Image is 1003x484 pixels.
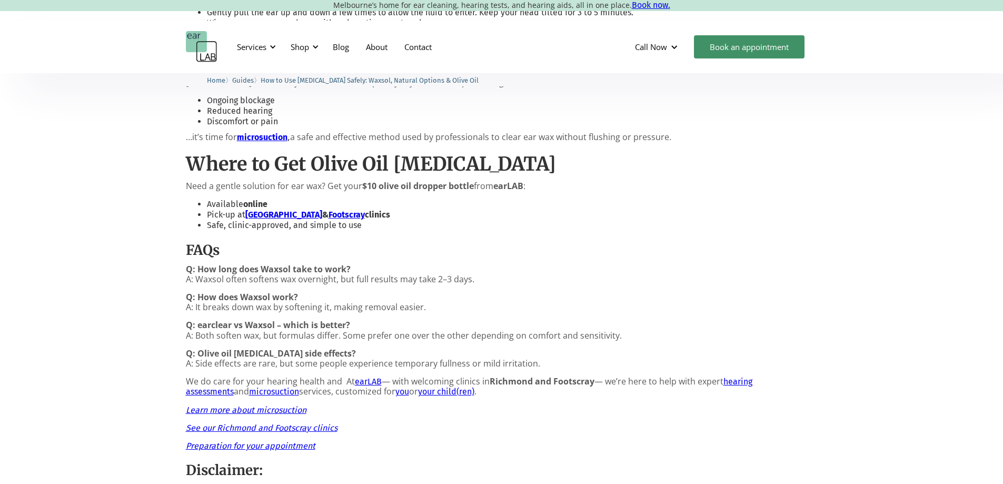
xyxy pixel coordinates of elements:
[186,423,337,433] a: See our Richmond and Footscray clinics
[322,210,329,220] strong: &
[357,32,396,62] a: About
[396,32,440,62] a: Contact
[355,377,382,387] a: earLAB
[207,116,818,127] li: Discomfort or pain
[186,320,818,340] p: A: Both soften wax, but formulas differ. Some prefer one over the other depending on comfort and ...
[232,76,254,84] span: Guides
[261,75,479,85] a: How to Use [MEDICAL_DATA] Safely: Waxsol, Natural Options & Olive Oil
[207,106,818,116] li: Reduced hearing
[207,220,818,231] li: Safe, clinic-approved, and simple to use
[207,199,818,210] li: Available
[186,292,818,312] p: A: It breaks down wax by softening it, making removal easier.
[207,76,225,84] span: Home
[207,7,818,18] li: Gently pull the ear up and down a few times to allow the fluid to enter. Keep your head tilted fo...
[186,405,306,415] a: Learn more about microsuction
[694,35,805,58] a: Book an appointment
[365,210,390,220] strong: clinics
[186,132,818,142] p: …it’s time for a safe and effective method used by professionals to clear ear wax without flushin...
[186,181,818,191] p: Need a gentle solution for ear wax? Get your from :
[186,291,298,303] strong: Q: How does Waxsol work?
[207,18,818,28] li: Wipe away any excess drops with a clean tissue or towel.
[490,376,594,387] strong: Richmond and Footscray
[207,210,818,220] li: Pick-up at
[186,461,263,479] strong: Disclaimer:
[324,32,357,62] a: Blog
[186,319,350,331] strong: Q: earclear vs Waxsol – which is better?
[186,349,818,369] p: A: Side effects are rare, but some people experience temporary fullness or mild irritation.
[232,75,261,86] li: 〉
[186,263,351,275] strong: Q: How long does Waxsol take to work?
[287,131,290,143] strong: ,
[291,42,309,52] div: Shop
[245,210,322,220] a: [GEOGRAPHIC_DATA]
[284,31,322,63] div: Shop
[186,241,220,259] strong: FAQs
[186,264,818,284] p: A: Waxsol often softens wax overnight, but full results may take 2–3 days.
[186,377,818,397] p: We do care for your hearing health and At — with welcoming clinics in — we’re here to help with e...
[418,387,474,397] a: your child(ren)
[261,76,479,84] span: How to Use [MEDICAL_DATA] Safely: Waxsol, Natural Options & Olive Oil
[207,75,232,86] li: 〉
[362,180,474,192] strong: $10 olive oil dropper bottle
[237,132,287,142] a: microsuction
[186,441,315,451] a: Preparation for your appointment
[329,210,365,220] a: Footscray
[186,31,217,63] a: home
[249,387,299,397] a: microsuction
[627,31,689,63] div: Call Now
[395,387,409,397] a: you
[243,199,267,209] strong: online
[207,95,818,106] li: Ongoing blockage
[635,42,667,52] div: Call Now
[186,377,752,397] a: hearing assessments
[231,31,279,63] div: Services
[186,152,556,176] strong: Where to Get Olive Oil [MEDICAL_DATA]
[237,42,266,52] div: Services
[493,180,523,192] strong: earLAB
[186,348,356,359] strong: Q: Olive oil [MEDICAL_DATA] side effects?
[232,75,254,85] a: Guides
[207,75,225,85] a: Home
